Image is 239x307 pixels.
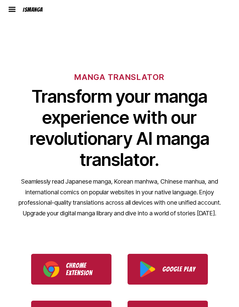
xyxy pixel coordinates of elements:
[8,86,231,170] h1: Transform your manga experience with our revolutionary AI manga translator.
[20,6,55,13] a: IsManga
[140,261,156,277] img: Google Play logo
[162,266,196,273] p: Google Play
[74,72,164,82] h6: MANGA TRANSLATOR
[128,254,208,285] a: Download IsManga from Google Play
[8,176,231,218] p: Seamlessly read Japanese manga, Korean manhwa, Chinese manhua, and international comics on popula...
[23,6,43,13] div: IsManga
[66,262,99,277] p: Chrome Extension
[31,254,111,285] a: Download IsManga Chrome Extension
[43,261,59,277] img: Chrome logo
[8,5,16,13] img: hamburger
